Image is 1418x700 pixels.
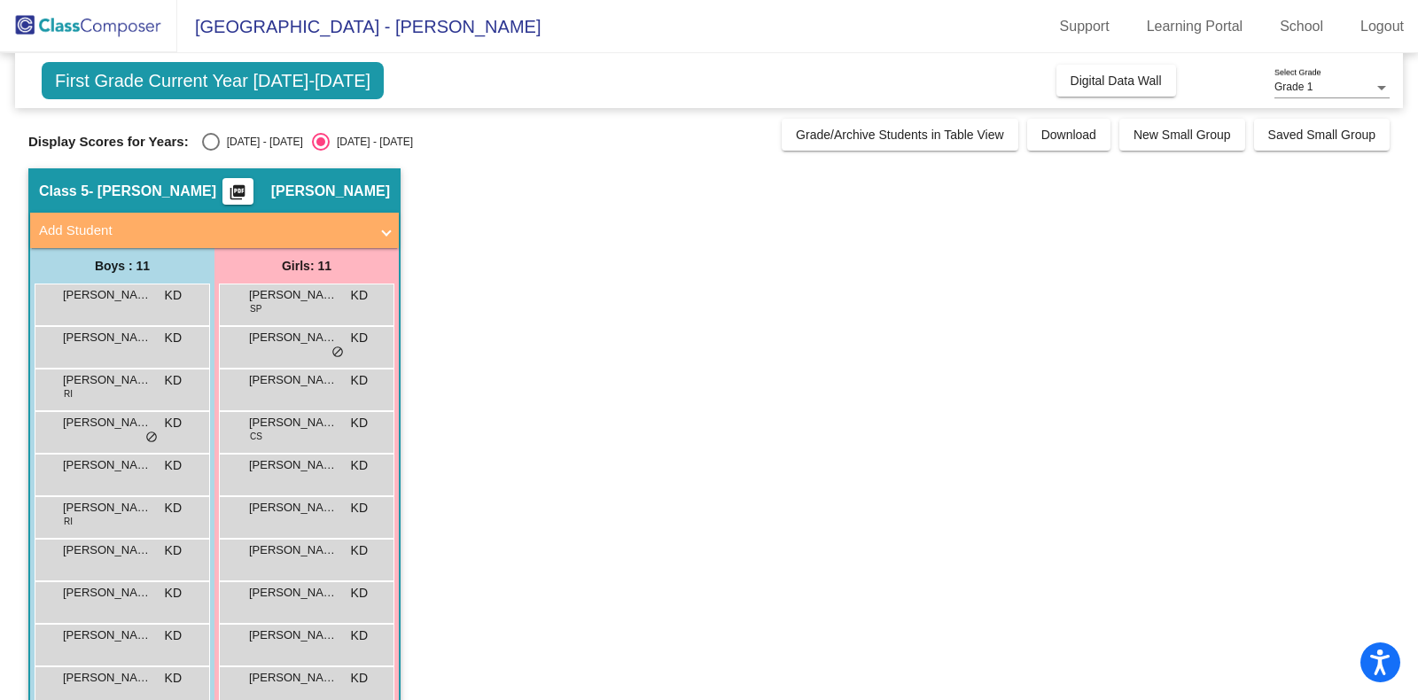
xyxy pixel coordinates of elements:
mat-icon: picture_as_pdf [227,183,248,208]
a: Learning Portal [1133,12,1258,41]
span: KD [165,329,182,347]
a: School [1266,12,1337,41]
button: Print Students Details [222,178,253,205]
span: KD [351,414,368,432]
span: KD [351,541,368,560]
span: KD [351,669,368,688]
span: [PERSON_NAME] [63,626,152,644]
span: Grade 1 [1274,81,1313,93]
span: KD [165,541,182,560]
button: Grade/Archive Students in Table View [782,119,1018,151]
button: Download [1027,119,1110,151]
a: Logout [1346,12,1418,41]
span: KD [351,626,368,645]
span: Digital Data Wall [1071,74,1162,88]
span: KD [351,456,368,475]
span: [PERSON_NAME] [63,371,152,389]
span: KD [165,626,182,645]
span: [PERSON_NAME] [63,584,152,602]
span: [PERSON_NAME] [63,669,152,687]
span: Saved Small Group [1268,128,1375,142]
div: [DATE] - [DATE] [220,134,303,150]
span: do_not_disturb_alt [331,346,344,360]
mat-expansion-panel-header: Add Student [30,213,399,248]
span: [PERSON_NAME] [249,414,338,432]
span: First Grade Current Year [DATE]-[DATE] [42,62,384,99]
span: [PERSON_NAME] [249,329,338,346]
mat-radio-group: Select an option [202,133,413,151]
span: [PERSON_NAME] [271,183,390,200]
span: [PERSON_NAME] [249,371,338,389]
span: KD [165,499,182,517]
span: [PERSON_NAME] [249,669,338,687]
span: KD [165,286,182,305]
span: Class 5 [39,183,89,200]
span: KD [351,329,368,347]
span: KD [351,584,368,603]
span: KD [165,584,182,603]
span: KD [165,371,182,390]
span: [PERSON_NAME] [63,499,152,517]
span: RI [64,515,73,528]
span: [PERSON_NAME] [249,584,338,602]
span: [PERSON_NAME] [249,541,338,559]
span: [GEOGRAPHIC_DATA] - [PERSON_NAME] [177,12,541,41]
div: [DATE] - [DATE] [330,134,413,150]
span: KD [351,286,368,305]
span: [PERSON_NAME] [63,286,152,304]
span: [PERSON_NAME] [63,329,152,346]
span: KD [165,414,182,432]
span: Grade/Archive Students in Table View [796,128,1004,142]
div: Girls: 11 [214,248,399,284]
a: Support [1046,12,1124,41]
span: KD [351,499,368,517]
span: do_not_disturb_alt [145,431,158,445]
span: New Small Group [1134,128,1231,142]
span: [PERSON_NAME] [249,456,338,474]
span: [PERSON_NAME] [249,286,338,304]
mat-panel-title: Add Student [39,221,369,241]
span: KD [165,669,182,688]
button: Saved Small Group [1254,119,1390,151]
span: [PERSON_NAME] [PERSON_NAME] [63,456,152,474]
span: - [PERSON_NAME] [89,183,216,200]
span: RI [64,387,73,401]
button: Digital Data Wall [1056,65,1176,97]
span: [PERSON_NAME] [249,626,338,644]
span: SP [250,302,261,315]
span: CS [250,430,262,443]
span: KD [351,371,368,390]
button: New Small Group [1119,119,1245,151]
span: Download [1041,128,1096,142]
span: [PERSON_NAME] [249,499,338,517]
span: [PERSON_NAME] [63,414,152,432]
span: [PERSON_NAME] [63,541,152,559]
span: KD [165,456,182,475]
div: Boys : 11 [30,248,214,284]
span: Display Scores for Years: [28,134,189,150]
